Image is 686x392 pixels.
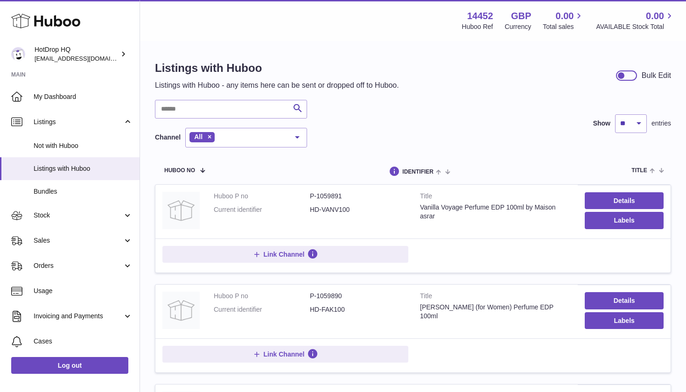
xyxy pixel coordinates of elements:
div: Currency [505,22,532,31]
a: 0.00 AVAILABLE Stock Total [596,10,675,31]
dd: P-1059891 [310,192,406,201]
button: Labels [585,212,664,229]
span: Total sales [543,22,584,31]
span: Huboo no [164,168,195,174]
dd: HD-FAK100 [310,305,406,314]
span: My Dashboard [34,92,133,101]
span: 0.00 [556,10,574,22]
img: Fakhar Lataffa (for Women) Perfume EDP 100ml [162,292,200,329]
button: Labels [585,312,664,329]
span: entries [651,119,671,128]
span: AVAILABLE Stock Total [596,22,675,31]
dt: Huboo P no [214,292,310,301]
strong: GBP [511,10,531,22]
strong: Title [420,192,571,203]
span: Listings with Huboo [34,164,133,173]
button: Link Channel [162,246,408,263]
a: Details [585,292,664,309]
span: Orders [34,261,123,270]
span: Link Channel [264,250,305,259]
div: [PERSON_NAME] (for Women) Perfume EDP 100ml [420,303,571,321]
img: Vanilla Voyage Perfume EDP 100ml by Maison asrar [162,192,200,229]
span: [EMAIL_ADDRESS][DOMAIN_NAME] [35,55,137,62]
p: Listings with Huboo - any items here can be sent or dropped off to Huboo. [155,80,399,91]
div: Bulk Edit [642,70,671,81]
div: HotDrop HQ [35,45,119,63]
span: Invoicing and Payments [34,312,123,321]
span: All [194,133,203,140]
dt: Current identifier [214,305,310,314]
button: Link Channel [162,346,408,363]
label: Channel [155,133,181,142]
dd: P-1059890 [310,292,406,301]
a: Details [585,192,664,209]
a: Log out [11,357,128,374]
div: Vanilla Voyage Perfume EDP 100ml by Maison asrar [420,203,571,221]
dt: Huboo P no [214,192,310,201]
span: Cases [34,337,133,346]
dt: Current identifier [214,205,310,214]
span: Link Channel [264,350,305,358]
span: 0.00 [646,10,664,22]
span: Listings [34,118,123,126]
span: Bundles [34,187,133,196]
strong: Title [420,292,571,303]
span: Not with Huboo [34,141,133,150]
h1: Listings with Huboo [155,61,399,76]
img: Abbasrfa22@gmail.com [11,47,25,61]
strong: 14452 [467,10,493,22]
span: title [631,168,647,174]
label: Show [593,119,610,128]
span: Sales [34,236,123,245]
a: 0.00 Total sales [543,10,584,31]
span: Stock [34,211,123,220]
div: Huboo Ref [462,22,493,31]
span: Usage [34,287,133,295]
dd: HD-VANV100 [310,205,406,214]
span: identifier [402,169,434,175]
